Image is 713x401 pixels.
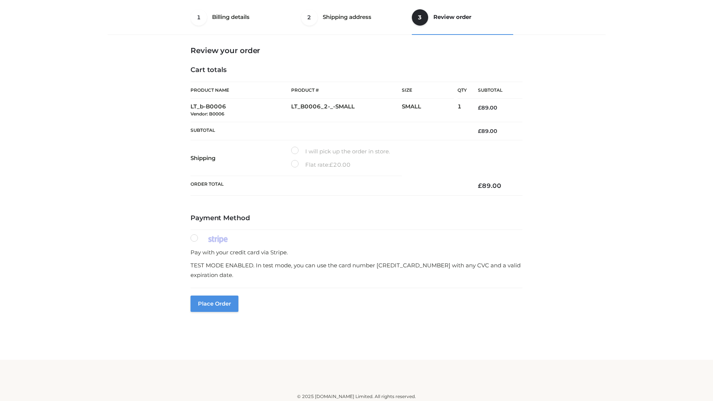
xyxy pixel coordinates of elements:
th: Subtotal [191,122,467,140]
bdi: 89.00 [478,182,501,189]
span: £ [478,104,481,111]
label: I will pick up the order in store. [291,147,390,156]
h4: Cart totals [191,66,522,74]
bdi: 89.00 [478,104,497,111]
th: Size [402,82,454,99]
p: Pay with your credit card via Stripe. [191,248,522,257]
th: Product # [291,82,402,99]
td: LT_B0006_2-_-SMALL [291,99,402,122]
span: £ [478,128,481,134]
button: Place order [191,296,238,312]
td: LT_b-B0006 [191,99,291,122]
p: TEST MODE ENABLED. In test mode, you can use the card number [CREDIT_CARD_NUMBER] with any CVC an... [191,261,522,280]
th: Subtotal [467,82,522,99]
small: Vendor: B0006 [191,111,224,117]
bdi: 20.00 [329,161,351,168]
div: © 2025 [DOMAIN_NAME] Limited. All rights reserved. [110,393,603,400]
td: SMALL [402,99,458,122]
th: Qty [458,82,467,99]
span: £ [329,161,333,168]
h3: Review your order [191,46,522,55]
bdi: 89.00 [478,128,497,134]
th: Shipping [191,140,291,176]
h4: Payment Method [191,214,522,222]
th: Order Total [191,176,467,196]
span: £ [478,182,482,189]
th: Product Name [191,82,291,99]
label: Flat rate: [291,160,351,170]
td: 1 [458,99,467,122]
